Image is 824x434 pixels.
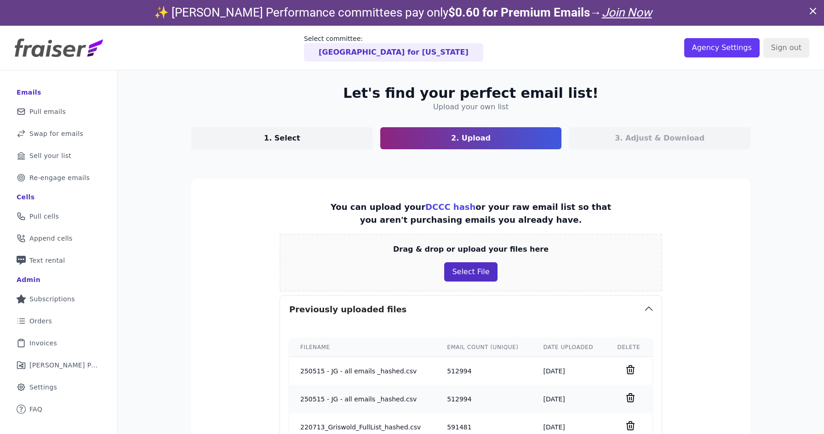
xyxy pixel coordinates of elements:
[29,212,59,221] span: Pull cells
[7,146,110,166] a: Sell your list
[607,338,652,357] th: Delete
[7,206,110,226] a: Pull cells
[327,201,614,226] p: You can upload your or your raw email list so that you aren't purchasing emails you already have.
[17,192,34,202] div: Cells
[15,39,103,57] img: Fraiser Logo
[29,173,90,182] span: Re-engage emails
[29,129,83,138] span: Swap for emails
[436,385,532,413] td: 512994
[425,202,475,212] a: DCCC hash
[264,133,300,144] p: 1. Select
[29,383,57,392] span: Settings
[289,357,436,385] td: 250515 - JG - all emails _hashed.csv
[436,357,532,385] td: 512994
[191,127,373,149] a: 1. Select
[17,275,40,284] div: Admin
[7,250,110,271] a: Text rental
[7,333,110,353] a: Invoices
[7,355,110,375] a: [PERSON_NAME] Performance
[7,101,110,122] a: Pull emails
[436,338,532,357] th: Email count (unique)
[29,316,52,326] span: Orders
[763,38,809,57] input: Sign out
[380,127,562,149] a: 2. Upload
[280,296,662,323] button: Previously uploaded files
[532,385,606,413] td: [DATE]
[343,85,598,101] h2: Let's find your perfect email list!
[7,168,110,188] a: Re-engage emails
[7,311,110,331] a: Orders
[451,133,491,144] p: 2. Upload
[289,338,436,357] th: Filename
[684,38,760,57] input: Agency Settings
[289,385,436,413] td: 250515 - JG - all emails _hashed.csv
[319,47,469,58] p: [GEOGRAPHIC_DATA] for [US_STATE]
[304,34,483,62] a: Select committee: [GEOGRAPHIC_DATA] for [US_STATE]
[433,101,509,113] h4: Upload your own list
[7,289,110,309] a: Subscriptions
[304,34,483,43] p: Select committee:
[7,377,110,397] a: Settings
[17,88,41,97] div: Emails
[29,361,99,370] span: [PERSON_NAME] Performance
[532,357,606,385] td: [DATE]
[29,405,42,414] span: FAQ
[29,234,73,243] span: Append cells
[7,399,110,419] a: FAQ
[29,107,66,116] span: Pull emails
[289,303,406,316] h3: Previously uploaded files
[7,124,110,144] a: Swap for emails
[29,294,75,304] span: Subscriptions
[29,151,71,160] span: Sell your list
[532,338,606,357] th: Date uploaded
[7,228,110,248] a: Append cells
[615,133,704,144] p: 3. Adjust & Download
[393,244,549,255] p: Drag & drop or upload your files here
[29,338,57,348] span: Invoices
[29,256,65,265] span: Text rental
[444,262,497,282] button: Select File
